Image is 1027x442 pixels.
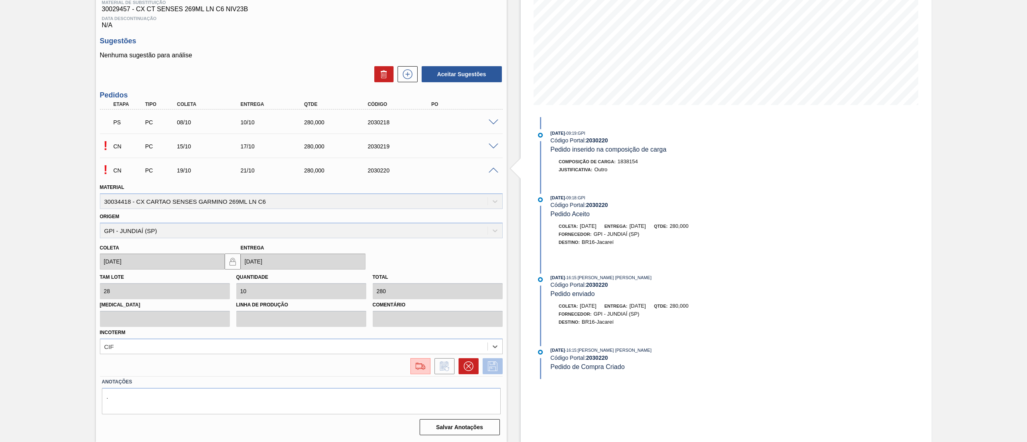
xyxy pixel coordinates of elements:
div: Pedido de Compra [143,167,178,174]
span: GPI - JUNDIAÍ (SP) [593,311,639,317]
div: 19/10/2025 [175,167,248,174]
img: atual [538,350,543,355]
span: GPI - JUNDIAÍ (SP) [593,231,639,237]
div: Cancelar pedido [455,358,479,374]
label: Entrega [241,245,264,251]
span: Qtde: [654,224,668,229]
label: Material [100,185,124,190]
div: Salvar Pedido [479,358,503,374]
span: : GPI [576,195,585,200]
span: [DATE] [550,195,565,200]
strong: 2030220 [586,355,608,361]
label: [MEDICAL_DATA] [100,299,230,311]
p: Pendente de aceite [100,138,112,153]
p: CN [114,143,144,150]
span: Composição de Carga : [559,159,616,164]
div: Tipo [143,101,178,107]
span: Entrega: [605,304,627,308]
div: Entrega [238,101,311,107]
span: - 16:15 [565,276,576,280]
h3: Pedidos [100,91,503,99]
span: Pedido de Compra Criado [550,363,625,370]
label: Origem [100,214,120,219]
span: Destino: [559,320,580,324]
span: 30029457 - CX CT SENSES 269ML LN C6 NIV23B [102,6,501,13]
span: BR16-Jacareí [582,239,613,245]
span: [DATE] [550,275,565,280]
input: dd/mm/yyyy [100,253,225,270]
span: Coleta: [559,224,578,229]
label: Coleta [100,245,119,251]
span: Qtde: [654,304,668,308]
div: Nova sugestão [394,66,418,82]
span: Justificativa: [559,167,593,172]
span: 280,000 [670,303,688,309]
strong: 2030220 [586,282,608,288]
label: Quantidade [236,274,268,280]
label: Anotações [102,376,501,388]
span: Coleta: [559,304,578,308]
button: Salvar Anotações [420,419,500,435]
span: 1838154 [617,158,638,164]
label: Total [373,274,388,280]
button: Aceitar Sugestões [422,66,502,82]
span: Outro [594,166,607,172]
div: 21/10/2025 [238,167,311,174]
div: Código Portal: [550,282,741,288]
span: : [PERSON_NAME] [PERSON_NAME] [576,348,652,353]
span: [DATE] [580,223,597,229]
div: PO [429,101,502,107]
div: Etapa [112,101,146,107]
label: Incoterm [100,330,126,335]
span: - 16:15 [565,348,576,353]
label: Comentário [373,299,503,311]
p: Nenhuma sugestão para análise [100,52,503,59]
span: Data Descontinuação [102,16,501,21]
div: 10/10/2025 [238,119,311,126]
img: atual [538,133,543,138]
button: locked [225,253,241,270]
div: Excluir Sugestões [370,66,394,82]
div: 280,000 [302,119,375,126]
span: [DATE] [629,223,646,229]
div: 2030219 [365,143,438,150]
div: Composição de Carga em Negociação [112,138,146,155]
p: CN [114,167,144,174]
div: 280,000 [302,143,375,150]
span: 280,000 [670,223,688,229]
div: Código [365,101,438,107]
span: BR16-Jacareí [582,319,613,325]
span: Destino: [559,240,580,245]
span: [DATE] [550,131,565,136]
p: Pendente de aceite [100,162,112,177]
span: Fornecedor: [559,232,592,237]
img: locked [228,257,237,266]
div: Código Portal: [550,355,741,361]
strong: 2030220 [586,137,608,144]
div: 08/10/2025 [175,119,248,126]
div: Informar alteração no pedido [430,358,455,374]
div: Composição de Carga em Negociação [112,162,146,179]
span: [DATE] [629,303,646,309]
div: Código Portal: [550,202,741,208]
span: Entrega: [605,224,627,229]
div: 280,000 [302,167,375,174]
div: Pedido de Compra [143,143,178,150]
label: Tam lote [100,274,124,280]
p: PS [114,119,144,126]
span: Fornecedor: [559,312,592,316]
div: Aguardando PC SAP [112,114,146,131]
img: atual [538,277,543,282]
span: - 09:18 [565,196,576,200]
span: : [PERSON_NAME] [PERSON_NAME] [576,275,652,280]
span: Pedido Aceito [550,211,590,217]
div: Ir para Composição de Carga [406,358,430,374]
div: 15/10/2025 [175,143,248,150]
strong: 2030220 [586,202,608,208]
div: 17/10/2025 [238,143,311,150]
input: dd/mm/yyyy [241,253,365,270]
div: Aceitar Sugestões [418,65,503,83]
div: 2030218 [365,119,438,126]
span: [DATE] [580,303,597,309]
div: 2030220 [365,167,438,174]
